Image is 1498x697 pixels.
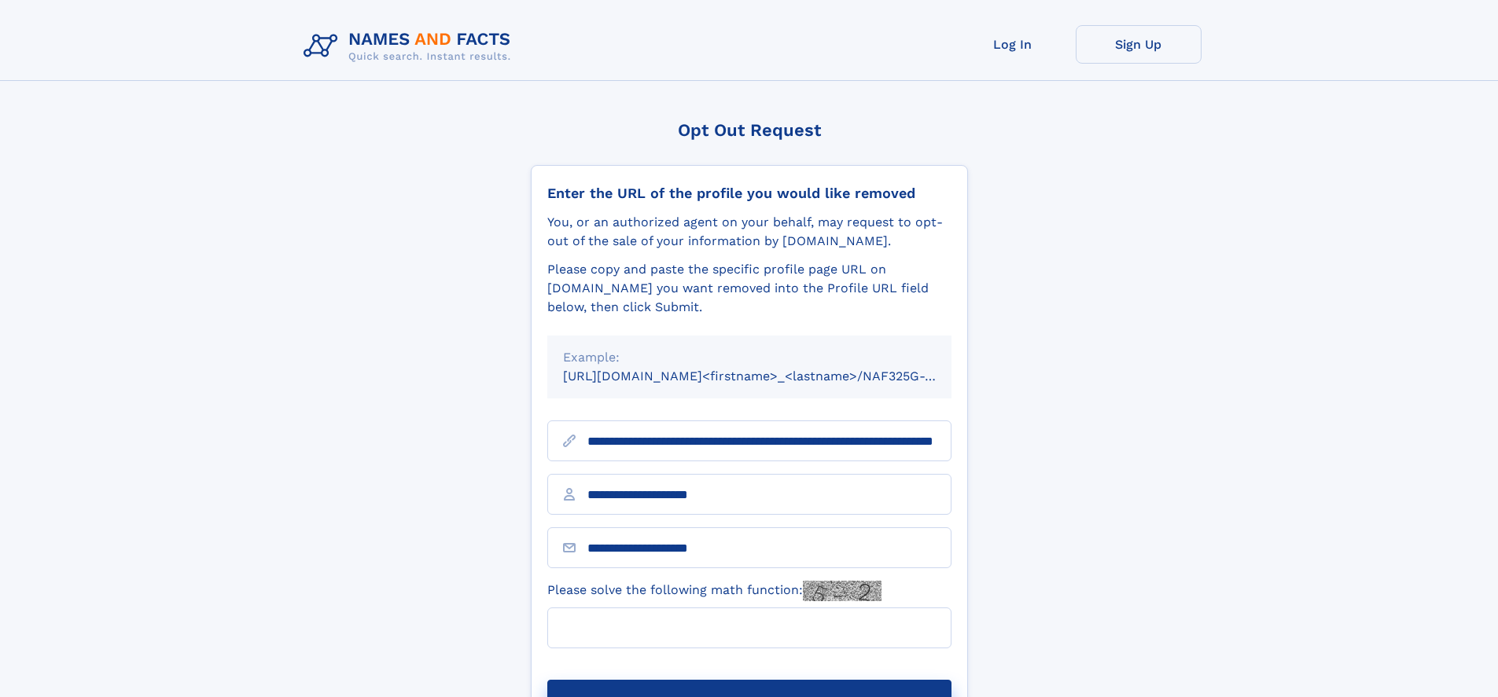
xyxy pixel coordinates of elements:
div: Please copy and paste the specific profile page URL on [DOMAIN_NAME] you want removed into the Pr... [547,260,951,317]
a: Sign Up [1076,25,1202,64]
a: Log In [950,25,1076,64]
div: Example: [563,348,936,367]
div: You, or an authorized agent on your behalf, may request to opt-out of the sale of your informatio... [547,213,951,251]
div: Opt Out Request [531,120,968,140]
small: [URL][DOMAIN_NAME]<firstname>_<lastname>/NAF325G-xxxxxxxx [563,369,981,383]
div: Enter the URL of the profile you would like removed [547,185,951,202]
img: Logo Names and Facts [297,25,524,68]
label: Please solve the following math function: [547,581,882,601]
